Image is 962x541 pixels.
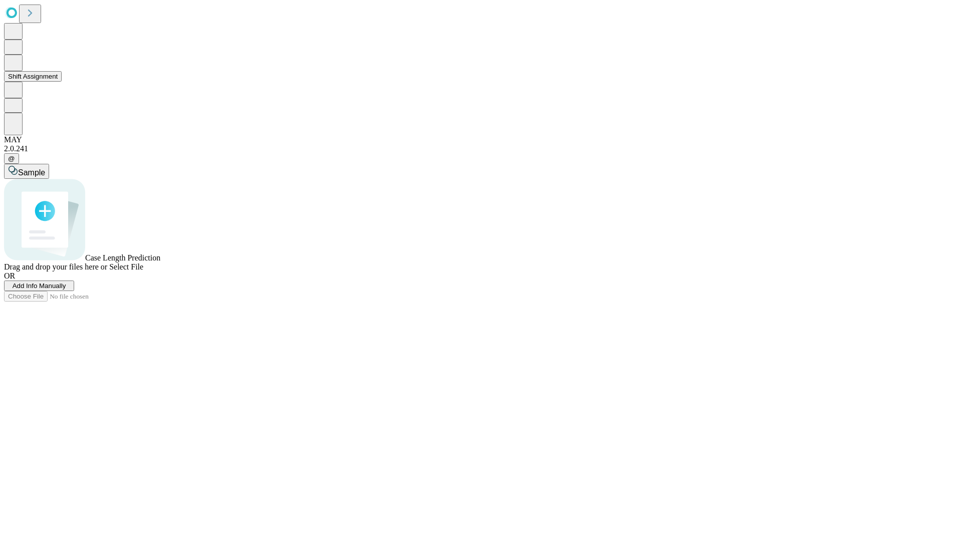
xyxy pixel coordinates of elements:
[4,281,74,291] button: Add Info Manually
[18,168,45,177] span: Sample
[13,282,66,290] span: Add Info Manually
[4,272,15,280] span: OR
[4,135,958,144] div: MAY
[4,153,19,164] button: @
[4,262,107,271] span: Drag and drop your files here or
[109,262,143,271] span: Select File
[4,164,49,179] button: Sample
[4,144,958,153] div: 2.0.241
[85,253,160,262] span: Case Length Prediction
[8,155,15,162] span: @
[4,71,62,82] button: Shift Assignment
